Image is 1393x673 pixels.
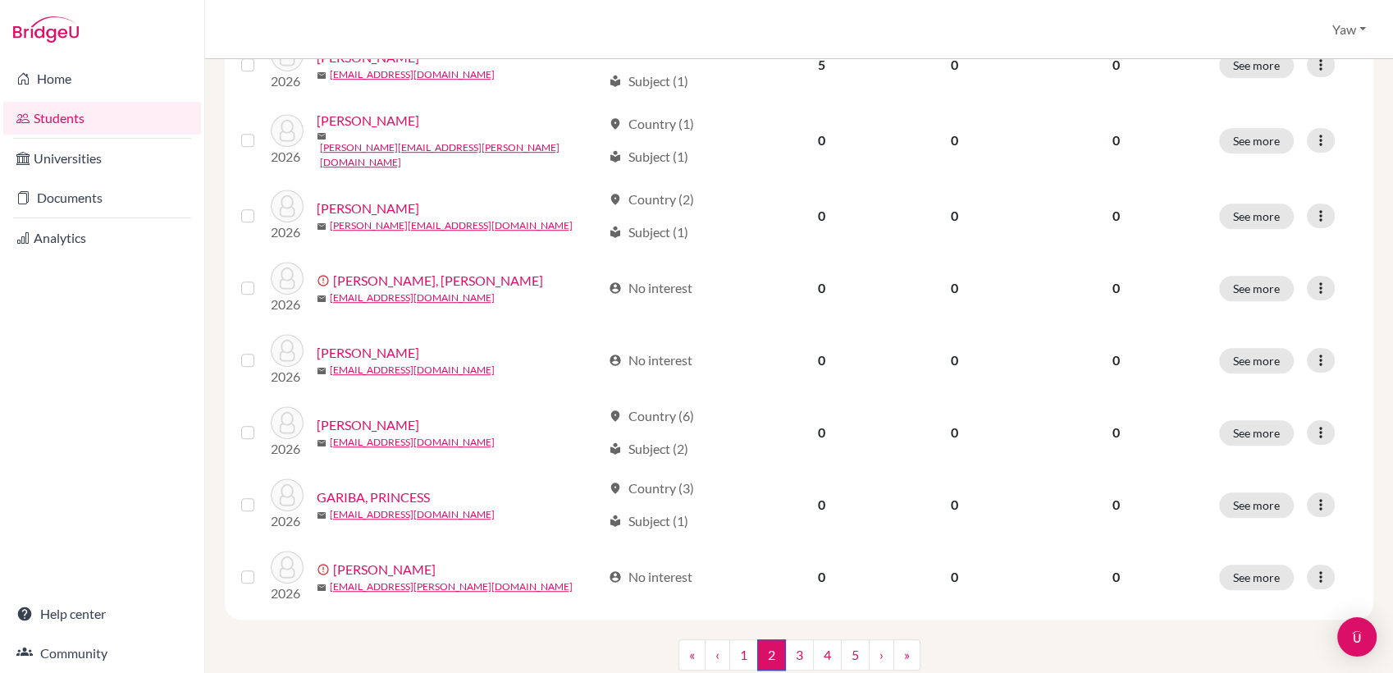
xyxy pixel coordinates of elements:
td: 0 [886,29,1022,101]
span: account_circle [609,354,622,367]
span: mail [317,222,327,231]
a: « [678,639,706,671]
div: Country (3) [609,478,694,498]
td: 0 [886,180,1022,252]
img: GORDON, IVAN [271,551,304,584]
button: Yaw [1325,14,1373,45]
p: 2026 [271,71,304,91]
a: [PERSON_NAME] [333,560,436,579]
span: mail [317,438,327,448]
span: location_on [609,117,622,130]
a: [PERSON_NAME][EMAIL_ADDRESS][PERSON_NAME][DOMAIN_NAME] [320,140,601,170]
button: See more [1219,565,1294,590]
td: 0 [886,252,1022,324]
div: Country (6) [609,406,694,426]
td: 0 [756,180,886,252]
p: 0 [1032,278,1199,298]
button: See more [1219,276,1294,301]
a: [EMAIL_ADDRESS][DOMAIN_NAME] [330,435,495,450]
td: 0 [886,324,1022,396]
div: No interest [609,350,692,370]
img: Dei, Nathaniel [271,190,304,222]
a: [PERSON_NAME] [317,111,419,130]
a: [EMAIL_ADDRESS][PERSON_NAME][DOMAIN_NAME] [330,579,573,594]
a: ‹ [705,639,730,671]
p: 2026 [271,222,304,242]
a: Community [3,637,201,670]
td: 0 [756,396,886,469]
a: Documents [3,181,201,214]
img: Bridge-U [13,16,79,43]
a: 5 [841,639,870,671]
a: » [893,639,920,671]
a: Universities [3,142,201,175]
td: 0 [756,541,886,613]
a: [PERSON_NAME], [PERSON_NAME] [333,271,543,291]
p: 2026 [271,147,304,167]
img: Farha, Abass [271,334,304,367]
p: 0 [1032,495,1199,515]
span: account_circle [609,282,622,295]
a: [PERSON_NAME][EMAIL_ADDRESS][DOMAIN_NAME] [330,218,573,233]
p: 0 [1032,55,1199,75]
p: 0 [1032,350,1199,370]
a: [EMAIL_ADDRESS][DOMAIN_NAME] [330,67,495,82]
span: mail [317,583,327,593]
img: FORDJOUR, IMANI [271,406,304,439]
p: 0 [1032,423,1199,442]
img: GARIBA, PRINCESS [271,478,304,511]
p: 2026 [271,295,304,314]
button: See more [1219,53,1294,78]
div: No interest [609,567,692,587]
span: location_on [609,482,622,495]
span: local_library [609,442,622,456]
button: See more [1219,492,1294,518]
span: location_on [609,193,622,206]
p: 2026 [271,511,304,531]
a: [EMAIL_ADDRESS][DOMAIN_NAME] [330,363,495,378]
button: See more [1219,204,1294,229]
span: error_outline [317,274,333,287]
div: Country (1) [609,114,694,134]
span: mail [317,366,327,376]
div: No interest [609,278,692,298]
span: local_library [609,515,622,528]
span: location_on [609,410,622,423]
span: mail [317,294,327,304]
a: 3 [785,639,814,671]
button: See more [1219,420,1294,446]
p: 0 [1032,130,1199,150]
td: 0 [756,101,886,180]
span: mail [317,510,327,520]
td: 0 [886,469,1022,541]
a: [EMAIL_ADDRESS][DOMAIN_NAME] [330,507,495,522]
p: 2026 [271,584,304,603]
p: 2026 [271,439,304,459]
a: [PERSON_NAME] [317,199,419,218]
td: 0 [886,396,1022,469]
td: 0 [756,324,886,396]
div: Subject (2) [609,439,688,459]
div: Open Intercom Messenger [1337,617,1377,657]
td: 0 [756,252,886,324]
div: Subject (1) [609,222,688,242]
a: Students [3,102,201,135]
a: Home [3,62,201,95]
span: error_outline [317,563,333,576]
img: Edwin, Rayhan Nana Yaw [271,262,304,295]
span: 2 [757,639,786,671]
a: Analytics [3,222,201,254]
span: local_library [609,150,622,163]
div: Subject (1) [609,511,688,531]
a: 1 [729,639,758,671]
a: 4 [813,639,842,671]
td: 0 [756,469,886,541]
a: [PERSON_NAME] [317,415,419,435]
span: local_library [609,226,622,239]
td: 0 [886,101,1022,180]
button: See more [1219,128,1294,153]
div: Subject (1) [609,147,688,167]
span: account_circle [609,570,622,584]
span: mail [317,131,327,141]
span: local_library [609,75,622,88]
